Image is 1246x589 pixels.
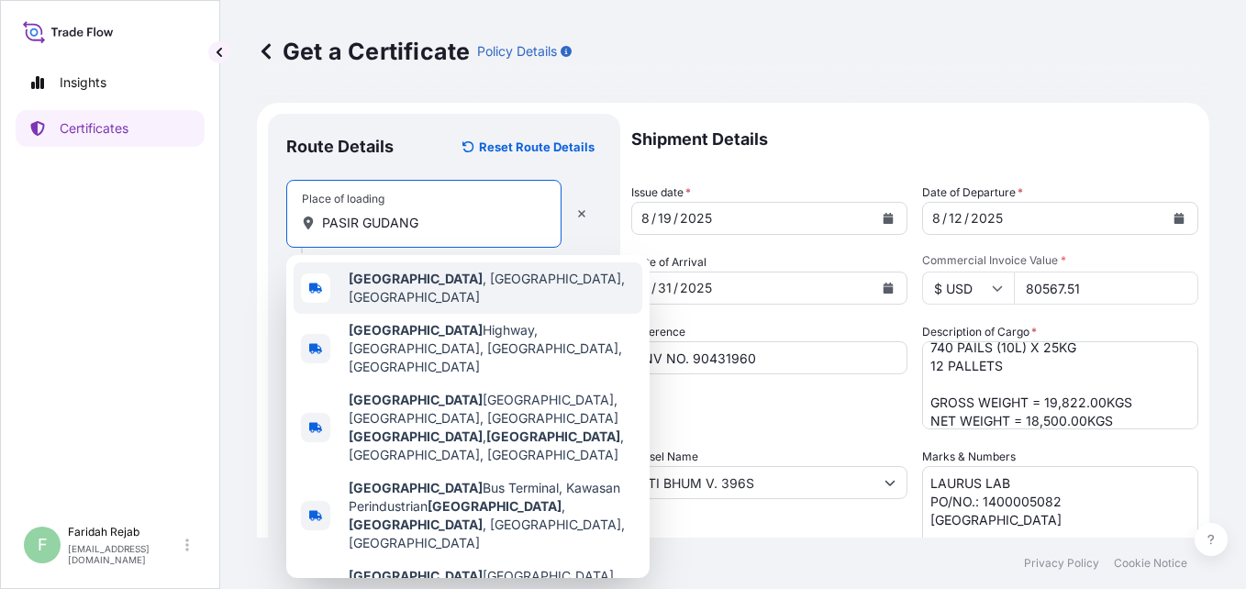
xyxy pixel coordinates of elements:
[486,428,620,444] b: [GEOGRAPHIC_DATA]
[632,466,873,499] input: Type to search vessel name or IMO
[631,253,706,272] span: Date of Arrival
[631,183,691,202] span: Issue date
[673,277,678,299] div: /
[1014,272,1198,305] input: Enter amount
[286,255,650,578] div: Show suggestions
[302,192,384,206] div: Place of loading
[873,466,907,499] button: Show suggestions
[631,341,907,374] input: Enter booking reference
[286,136,394,158] p: Route Details
[1114,556,1187,571] p: Cookie Notice
[678,207,714,229] div: year,
[922,183,1023,202] span: Date of Departure
[969,207,1005,229] div: year,
[68,543,182,565] p: [EMAIL_ADDRESS][DOMAIN_NAME]
[873,204,903,233] button: Calendar
[349,392,483,407] b: [GEOGRAPHIC_DATA]
[631,114,1198,165] p: Shipment Details
[477,42,557,61] p: Policy Details
[68,525,182,539] p: Faridah Rejab
[640,207,651,229] div: month,
[922,253,1198,268] span: Commercial Invoice Value
[349,270,635,306] span: , [GEOGRAPHIC_DATA], [GEOGRAPHIC_DATA]
[922,448,1016,466] label: Marks & Numbers
[1024,556,1099,571] p: Privacy Policy
[678,277,714,299] div: year,
[349,322,483,338] b: [GEOGRAPHIC_DATA]
[322,214,539,232] input: Place of loading
[930,207,942,229] div: month,
[947,207,964,229] div: day,
[873,273,903,303] button: Calendar
[349,271,483,286] b: [GEOGRAPHIC_DATA]
[651,207,656,229] div: /
[349,391,635,464] span: [GEOGRAPHIC_DATA], [GEOGRAPHIC_DATA], [GEOGRAPHIC_DATA] , , [GEOGRAPHIC_DATA], [GEOGRAPHIC_DATA]
[257,37,470,66] p: Get a Certificate
[349,479,635,552] span: Bus Terminal, Kawasan Perindustrian , , [GEOGRAPHIC_DATA], [GEOGRAPHIC_DATA]
[1164,204,1194,233] button: Calendar
[656,277,673,299] div: day,
[349,428,483,444] b: [GEOGRAPHIC_DATA]
[673,207,678,229] div: /
[479,138,595,156] p: Reset Route Details
[964,207,969,229] div: /
[428,498,562,514] b: [GEOGRAPHIC_DATA]
[942,207,947,229] div: /
[631,448,698,466] label: Vessel Name
[60,119,128,138] p: Certificates
[922,323,1037,341] label: Description of Cargo
[631,323,685,341] label: Reference
[656,207,673,229] div: day,
[349,517,483,532] b: [GEOGRAPHIC_DATA]
[349,568,483,583] b: [GEOGRAPHIC_DATA]
[349,480,483,495] b: [GEOGRAPHIC_DATA]
[349,321,635,376] span: Highway, [GEOGRAPHIC_DATA], [GEOGRAPHIC_DATA], [GEOGRAPHIC_DATA]
[38,536,48,554] span: F
[60,73,106,92] p: Insights
[651,277,656,299] div: /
